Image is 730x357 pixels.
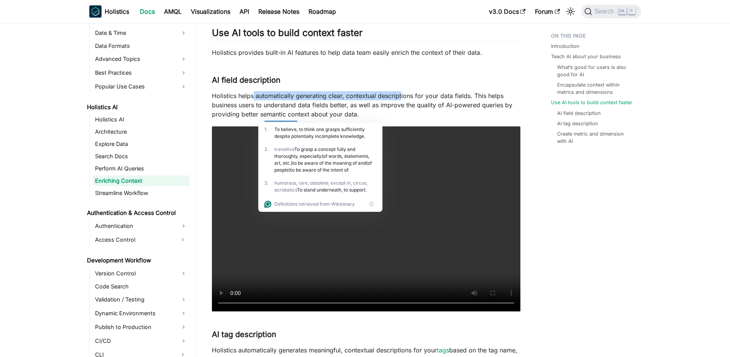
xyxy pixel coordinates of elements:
a: Encapsulate context within metrics and dimensions [557,81,633,96]
span: Search [592,8,618,15]
a: Publish to Production [93,321,190,333]
a: Advanced Topics [93,53,190,65]
a: Enriching Context [93,175,190,186]
a: Introduction [551,43,579,50]
a: Code Search [93,281,190,292]
a: Architecture [93,126,190,137]
a: Roadmap [304,5,341,18]
a: Release Notes [254,5,304,18]
h3: AI tag description [212,330,520,339]
a: Access Control [93,234,176,246]
kbd: K [628,8,635,15]
a: API [235,5,254,18]
a: Streamline Workflow [93,188,190,198]
a: Best Practices [93,67,190,79]
a: Validation / Testing [93,293,190,306]
a: Explore Data [93,139,190,149]
a: Popular Use Cases [93,80,190,93]
p: Holistics provides built-in AI features to help data team easily enrich the context of their data. [212,48,520,57]
button: Switch between dark and light mode (currently light mode) [564,5,577,18]
h2: Use AI tools to build context faster [212,27,520,42]
a: CI/CD [93,335,190,347]
b: Holistics [105,7,129,16]
a: Teach AI about your business [551,53,621,60]
a: Search Docs [93,151,190,162]
a: Dynamic Environments [93,307,190,319]
a: Docs [135,5,159,18]
a: Data Formats [93,41,190,51]
a: Date & Time [93,27,190,39]
p: Holistics helps automatically generating clear, contextual descriptions for your data fields. Thi... [212,91,520,119]
a: Create metric and dimension with AI [557,130,633,145]
a: AMQL [159,5,186,18]
img: Holistics [89,5,102,18]
a: Forum [530,5,564,18]
a: Holistics AI [85,102,190,113]
a: Use AI tools to build context faster [551,99,632,106]
a: Development Workflow [85,255,190,266]
a: Authentication [93,220,190,232]
a: Authentication & Access Control [85,208,190,218]
a: Holistics AI [93,114,190,125]
a: AI tag description [557,120,598,127]
button: Search (Ctrl+K) [581,5,641,18]
a: Version Control [93,267,190,280]
a: tags [437,346,449,354]
a: HolisticsHolistics [89,5,129,18]
a: What’s good for users is also good for AI [557,64,633,78]
h3: AI field description [212,75,520,85]
button: Expand sidebar category 'Access Control' [176,234,190,246]
a: v3.0 Docs [484,5,530,18]
nav: Docs sidebar [82,23,197,357]
a: AI field description [557,110,601,117]
a: Visualizations [186,5,235,18]
video: Your browser does not support embedding video, but you can . [212,126,520,311]
a: Perform AI Queries [93,163,190,174]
